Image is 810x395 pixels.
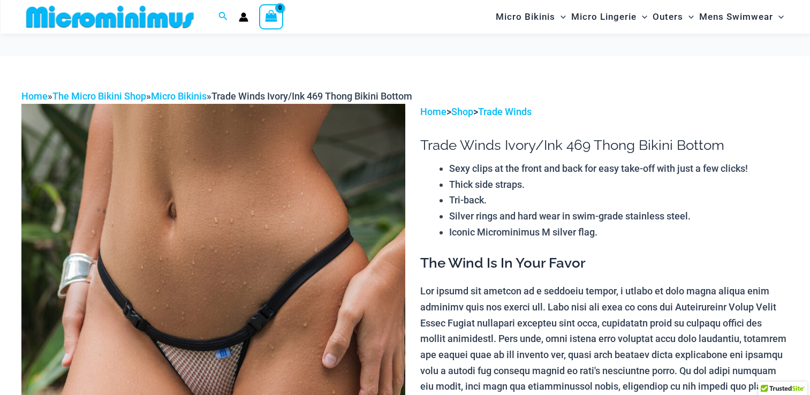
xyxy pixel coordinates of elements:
[496,3,555,31] span: Micro Bikinis
[239,12,248,22] a: Account icon link
[555,3,566,31] span: Menu Toggle
[449,192,789,208] li: Tri-back.
[653,3,683,31] span: Outers
[420,254,789,272] h3: The Wind Is In Your Favor
[151,90,207,102] a: Micro Bikinis
[420,106,446,117] a: Home
[21,90,412,102] span: » » »
[569,3,650,31] a: Micro LingerieMenu ToggleMenu Toggle
[478,106,532,117] a: Trade Winds
[259,4,284,29] a: View Shopping Cart, empty
[21,90,48,102] a: Home
[420,137,789,154] h1: Trade Winds Ivory/Ink 469 Thong Bikini Bottom
[449,161,789,177] li: Sexy clips at the front and back for easy take-off with just a few clicks!
[449,208,789,224] li: Silver rings and hard wear in swim-grade stainless steel.
[491,2,789,32] nav: Site Navigation
[699,3,773,31] span: Mens Swimwear
[571,3,637,31] span: Micro Lingerie
[683,3,694,31] span: Menu Toggle
[218,10,228,24] a: Search icon link
[493,3,569,31] a: Micro BikinisMenu ToggleMenu Toggle
[637,3,647,31] span: Menu Toggle
[451,106,473,117] a: Shop
[52,90,146,102] a: The Micro Bikini Shop
[449,224,789,240] li: Iconic Microminimus M silver flag.
[22,5,198,29] img: MM SHOP LOGO FLAT
[420,104,789,120] p: > >
[773,3,784,31] span: Menu Toggle
[650,3,697,31] a: OutersMenu ToggleMenu Toggle
[449,177,789,193] li: Thick side straps.
[211,90,412,102] span: Trade Winds Ivory/Ink 469 Thong Bikini Bottom
[697,3,786,31] a: Mens SwimwearMenu ToggleMenu Toggle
